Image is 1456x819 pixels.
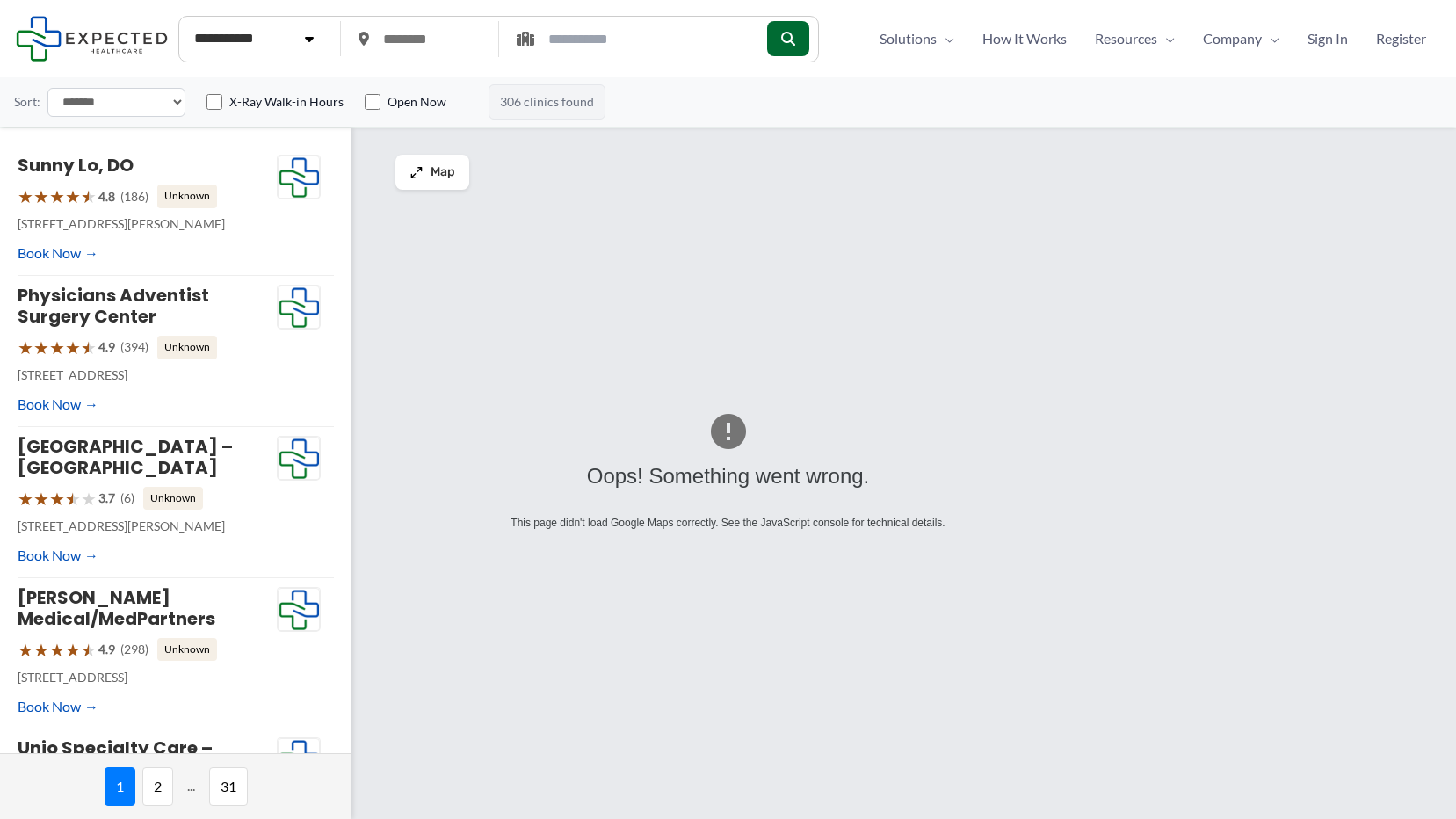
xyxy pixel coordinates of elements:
span: ★ [49,180,65,213]
span: Unknown [157,336,217,359]
a: ResourcesMenu Toggle [1081,25,1189,52]
span: ★ [65,482,81,515]
span: (186) [120,185,148,208]
a: Book Now [18,391,98,417]
span: (6) [120,487,134,510]
span: 31 [209,767,248,806]
span: Menu Toggle [1157,25,1175,52]
a: Unio Specialty Care – Gastroenterology – [GEOGRAPHIC_DATA] [18,736,218,802]
span: ★ [81,331,97,364]
a: SolutionsMenu Toggle [866,25,968,52]
span: 2 [142,767,173,806]
span: (394) [120,336,148,359]
span: Company [1203,25,1262,52]
p: [STREET_ADDRESS][PERSON_NAME] [18,213,277,236]
p: [STREET_ADDRESS] [18,364,277,387]
a: Physicians Adventist Surgery Center [18,283,209,329]
span: ★ [18,482,33,515]
span: ★ [18,180,33,213]
span: ★ [33,482,49,515]
span: 4.9 [98,638,115,661]
span: Unknown [157,185,217,207]
span: Register [1376,25,1426,52]
span: ★ [65,180,81,213]
span: ★ [81,634,97,666]
span: ★ [65,634,81,666]
a: Book Now [18,240,98,266]
span: Solutions [880,25,937,52]
a: Book Now [18,693,98,720]
img: Expected Healthcare Logo - side, dark font, small [16,16,168,61]
a: [PERSON_NAME] Medical/MedPartners [18,585,215,631]
span: Menu Toggle [937,25,954,52]
span: ★ [65,331,81,364]
div: Oops! Something went wrong. [150,457,1307,496]
span: 1 [105,767,135,806]
img: Expected Healthcare Logo [278,437,320,481]
label: Sort: [14,91,40,113]
span: (298) [120,638,148,661]
span: 3.7 [98,487,115,510]
div: This page didn't load Google Maps correctly. See the JavaScript console for technical details. [150,513,1307,533]
span: Menu Toggle [1262,25,1279,52]
span: ★ [81,482,97,515]
span: 4.8 [98,185,115,208]
img: Expected Healthcare Logo [278,286,320,330]
a: [GEOGRAPHIC_DATA] – [GEOGRAPHIC_DATA] [18,434,233,480]
a: Register [1362,25,1440,52]
button: Map [395,155,469,190]
span: Resources [1095,25,1157,52]
img: Expected Healthcare Logo [278,738,320,782]
span: ... [180,767,202,806]
span: Unknown [143,487,203,510]
p: [STREET_ADDRESS][PERSON_NAME] [18,515,277,538]
img: Maximize [409,165,424,179]
span: ★ [33,180,49,213]
span: ★ [49,482,65,515]
label: Open Now [388,93,446,111]
span: ★ [49,331,65,364]
span: 4.9 [98,336,115,359]
span: ★ [81,180,97,213]
a: CompanyMenu Toggle [1189,25,1293,52]
p: [STREET_ADDRESS] [18,666,277,689]
a: Book Now [18,542,98,569]
span: Sign In [1308,25,1348,52]
img: Expected Healthcare Logo [278,156,320,199]
a: How It Works [968,25,1081,52]
span: Unknown [157,638,217,661]
span: ★ [33,634,49,666]
a: Sunny Lo, DO [18,153,134,178]
label: X-Ray Walk-in Hours [229,93,344,111]
span: 306 clinics found [489,84,605,120]
span: ★ [18,331,33,364]
span: ★ [33,331,49,364]
span: How It Works [982,25,1067,52]
span: ★ [18,634,33,666]
span: ★ [49,634,65,666]
a: Sign In [1293,25,1362,52]
span: Map [431,165,455,180]
img: Expected Healthcare Logo [278,588,320,632]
